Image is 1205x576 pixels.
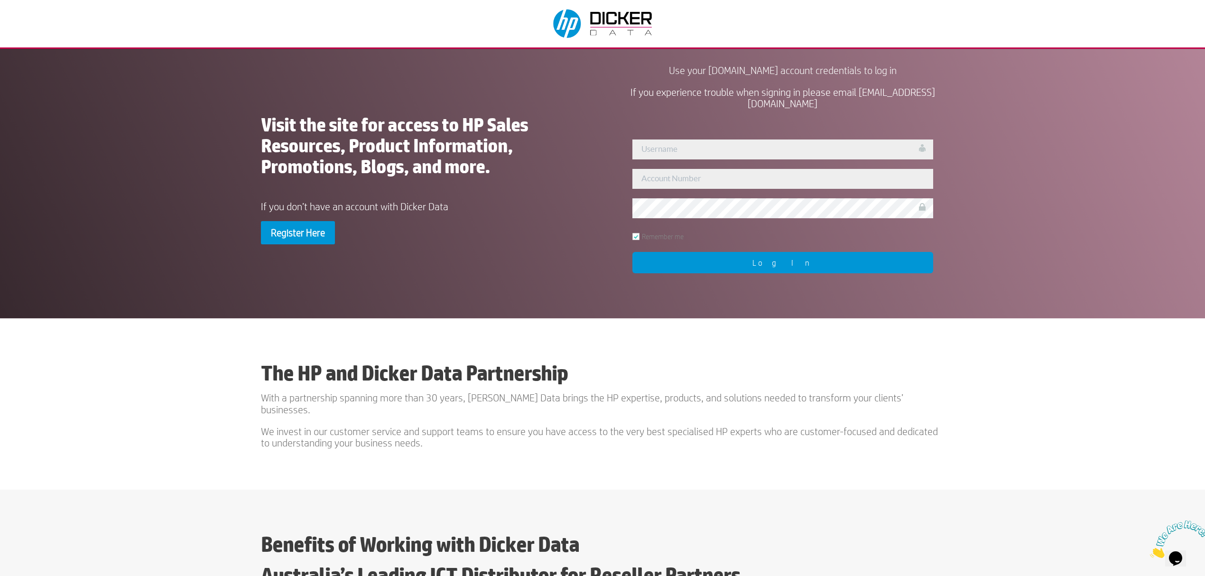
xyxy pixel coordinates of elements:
[632,252,933,273] input: Log In
[547,5,659,43] img: Dicker Data & HP
[1146,517,1205,562] iframe: chat widget
[261,201,448,212] span: If you don’t have an account with Dicker Data
[669,65,897,76] span: Use your [DOMAIN_NAME] account credentials to log in
[261,221,335,244] a: Register Here
[261,392,944,425] p: With a partnership spanning more than 30 years, [PERSON_NAME] Data brings the HP expertise, produ...
[261,114,584,182] h1: Visit the site for access to HP Sales Resources, Product Information, Promotions, Blogs, and more.
[632,139,933,159] input: Username
[261,361,568,385] b: The HP and Dicker Data Partnership
[632,233,684,240] label: Remember me
[630,86,935,109] span: If you experience trouble when signing in please email [EMAIL_ADDRESS][DOMAIN_NAME]
[632,169,933,189] input: Account Number
[261,426,944,448] p: We invest in our customer service and support teams to ensure you have access to the very best sp...
[261,532,579,557] b: Benefits of Working with Dicker Data
[4,4,63,41] img: Chat attention grabber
